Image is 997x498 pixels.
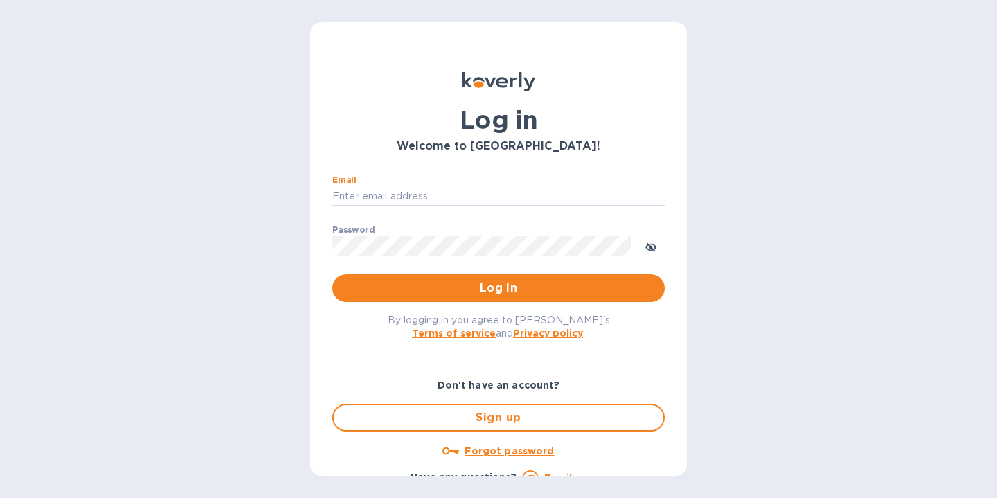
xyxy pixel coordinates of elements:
[332,140,665,153] h3: Welcome to [GEOGRAPHIC_DATA]!
[637,232,665,260] button: toggle password visibility
[332,404,665,432] button: Sign up
[332,176,357,184] label: Email
[411,472,517,483] b: Have any questions?
[332,226,375,234] label: Password
[388,314,610,339] span: By logging in you agree to [PERSON_NAME]'s and .
[332,105,665,134] h1: Log in
[462,72,535,91] img: Koverly
[465,445,554,456] u: Forgot password
[438,380,560,391] b: Don't have an account?
[412,328,496,339] a: Terms of service
[332,274,665,302] button: Log in
[345,409,652,426] span: Sign up
[513,328,583,339] a: Privacy policy
[544,472,586,483] a: Email us
[343,280,654,296] span: Log in
[332,186,665,207] input: Enter email address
